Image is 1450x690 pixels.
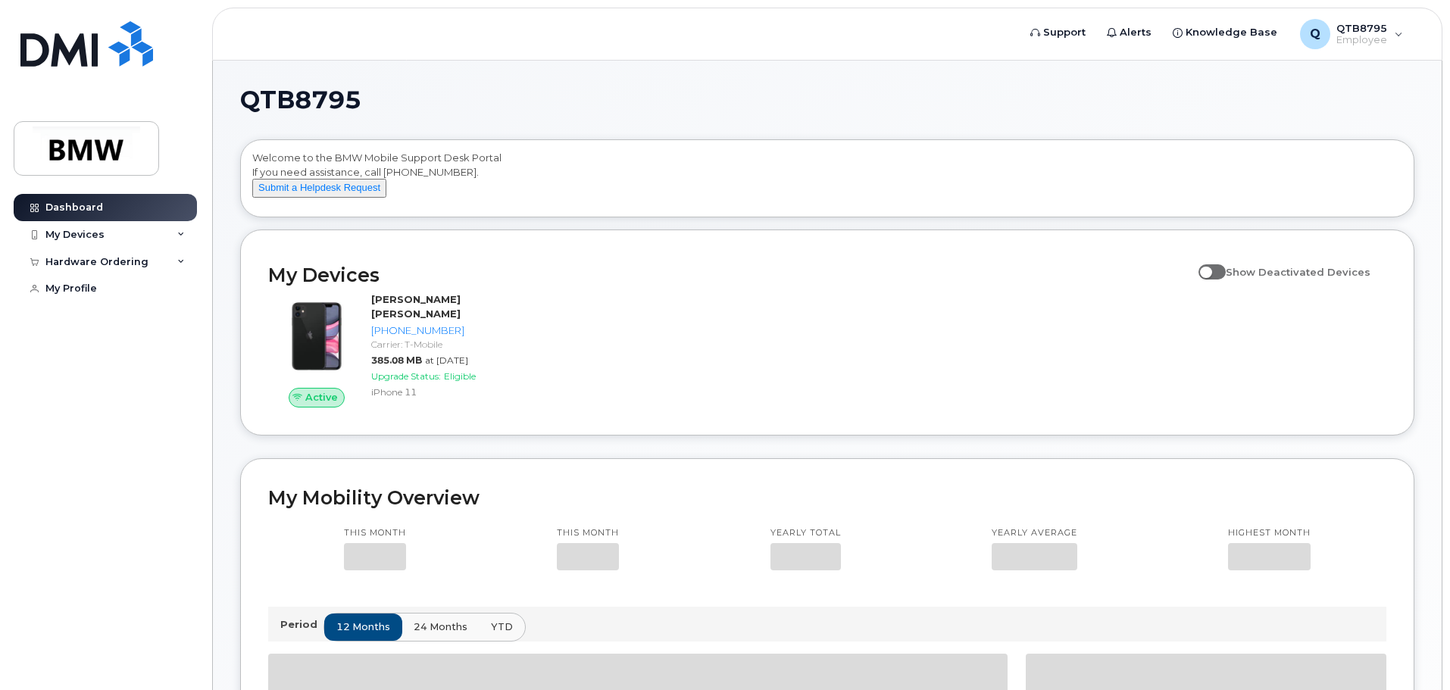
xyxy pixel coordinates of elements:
h2: My Mobility Overview [268,486,1386,509]
p: This month [344,527,406,539]
div: [PHONE_NUMBER] [371,323,528,338]
span: QTB8795 [240,89,361,111]
p: Period [280,617,323,632]
span: at [DATE] [425,354,468,366]
span: Show Deactivated Devices [1226,266,1370,278]
span: Eligible [444,370,476,382]
h2: My Devices [268,264,1191,286]
strong: [PERSON_NAME] [PERSON_NAME] [371,293,461,320]
span: Upgrade Status: [371,370,441,382]
a: Submit a Helpdesk Request [252,181,386,193]
input: Show Deactivated Devices [1198,258,1211,270]
div: Carrier: T-Mobile [371,338,528,351]
span: 385.08 MB [371,354,422,366]
div: Welcome to the BMW Mobile Support Desk Portal If you need assistance, call [PHONE_NUMBER]. [252,151,1402,211]
button: Submit a Helpdesk Request [252,179,386,198]
img: iPhone_11.jpg [280,300,353,373]
p: Yearly total [770,527,841,539]
span: 24 months [414,620,467,634]
p: This month [557,527,619,539]
p: Highest month [1228,527,1311,539]
span: YTD [491,620,513,634]
span: Active [305,390,338,404]
a: Active[PERSON_NAME] [PERSON_NAME][PHONE_NUMBER]Carrier: T-Mobile385.08 MBat [DATE]Upgrade Status:... [268,292,534,407]
div: iPhone 11 [371,386,528,398]
p: Yearly average [992,527,1077,539]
